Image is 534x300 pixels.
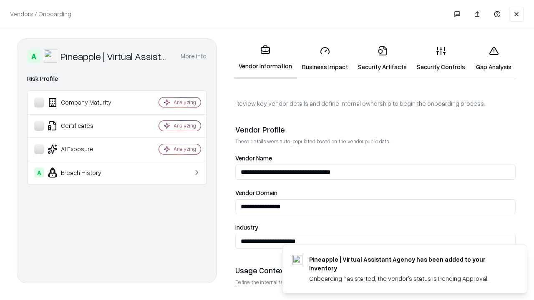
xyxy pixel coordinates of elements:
a: Vendor Information [234,38,297,79]
img: trypineapple.com [292,255,302,265]
div: AI Exposure [34,144,134,154]
div: Certificates [34,121,134,131]
a: Business Impact [297,39,353,78]
div: Risk Profile [27,74,207,84]
div: Analyzing [174,99,196,106]
div: Analyzing [174,145,196,152]
div: A [27,50,40,63]
p: Review key vendor details and define internal ownership to begin the onboarding process. [235,99,516,108]
a: Gap Analysis [470,39,517,78]
p: Define the internal team and reason for using this vendor. This helps assess business relevance a... [235,279,516,286]
div: Pineapple | Virtual Assistant Agency [60,50,171,63]
div: Usage Context [235,265,516,275]
div: Analyzing [174,122,196,129]
a: Security Controls [412,39,470,78]
div: Vendor Profile [235,125,516,135]
p: These details were auto-populated based on the vendor public data [235,138,516,145]
label: Industry [235,224,516,230]
div: Company Maturity [34,97,134,107]
div: Breach History [34,167,134,177]
div: A [34,167,44,177]
label: Vendor Domain [235,190,516,196]
label: Vendor Name [235,155,516,161]
div: Onboarding has started, the vendor's status is Pending Approval. [309,274,507,283]
button: More info [181,49,207,64]
img: Pineapple | Virtual Assistant Agency [44,50,57,63]
p: Vendors / Onboarding [10,10,71,18]
div: Pineapple | Virtual Assistant Agency has been added to your inventory [309,255,507,272]
a: Security Artifacts [353,39,412,78]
